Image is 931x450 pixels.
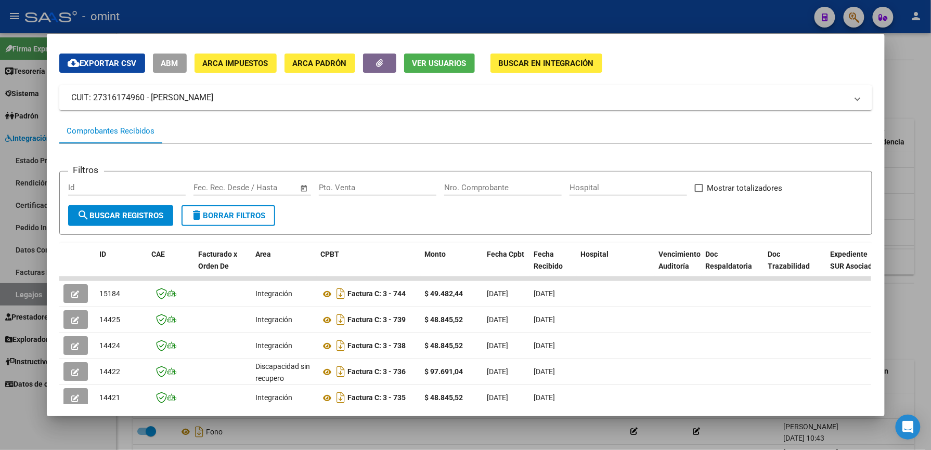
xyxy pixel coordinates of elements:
[72,91,847,104] mat-panel-title: CUIT: 27316174960 - [PERSON_NAME]
[487,315,509,324] span: [DATE]
[256,250,271,258] span: Area
[348,368,406,376] strong: Factura C: 3 - 736
[195,54,277,73] button: ARCA Impuestos
[487,341,509,350] span: [DATE]
[707,182,783,194] span: Mostrar totalizadores
[152,250,165,258] span: CAE
[702,243,764,289] datatable-header-cell: Doc Respaldatoria
[256,315,293,324] span: Integración
[334,337,348,354] i: Descargar documento
[321,250,340,258] span: CPBT
[334,363,348,380] i: Descargar documento
[100,341,121,350] span: 14424
[425,315,463,324] strong: $ 48.845,52
[256,289,293,298] span: Integración
[77,211,164,220] span: Buscar Registros
[100,393,121,402] span: 14421
[193,183,227,192] input: Start date
[96,243,148,289] datatable-header-cell: ID
[348,316,406,324] strong: Factura C: 3 - 739
[425,367,463,376] strong: $ 97.691,04
[534,289,555,298] span: [DATE]
[182,205,275,226] button: Borrar Filtros
[195,243,252,289] datatable-header-cell: Facturado x Orden De
[256,341,293,350] span: Integración
[768,250,810,270] span: Doc Trazabilidad
[68,59,137,68] span: Exportar CSV
[348,342,406,350] strong: Factura C: 3 - 738
[487,250,525,258] span: Fecha Cpbt
[334,311,348,328] i: Descargar documento
[534,315,555,324] span: [DATE]
[534,393,555,402] span: [DATE]
[191,209,203,221] mat-icon: delete
[100,250,107,258] span: ID
[421,243,483,289] datatable-header-cell: Monto
[317,243,421,289] datatable-header-cell: CPBT
[256,362,311,382] span: Discapacidad sin recupero
[334,285,348,302] i: Descargar documento
[483,243,530,289] datatable-header-cell: Fecha Cpbt
[203,59,268,68] span: ARCA Impuestos
[831,250,877,270] span: Expediente SUR Asociado
[404,54,475,73] button: Ver Usuarios
[581,250,609,258] span: Hospital
[896,415,921,440] div: Open Intercom Messenger
[534,341,555,350] span: [DATE]
[534,367,555,376] span: [DATE]
[764,243,826,289] datatable-header-cell: Doc Trazabilidad
[425,289,463,298] strong: $ 49.482,44
[659,250,701,270] span: Vencimiento Auditoría
[153,54,187,73] button: ABM
[412,59,467,68] span: Ver Usuarios
[425,250,446,258] span: Monto
[252,243,317,289] datatable-header-cell: Area
[499,59,594,68] span: Buscar en Integración
[706,250,753,270] span: Doc Respaldatoria
[534,250,563,270] span: Fecha Recibido
[237,183,287,192] input: End date
[487,393,509,402] span: [DATE]
[293,59,347,68] span: ARCA Padrón
[59,85,872,110] mat-expansion-panel-header: CUIT: 27316174960 - [PERSON_NAME]
[298,182,310,194] button: Open calendar
[530,243,577,289] datatable-header-cell: Fecha Recibido
[490,54,602,73] button: Buscar en Integración
[100,289,121,298] span: 15184
[68,163,104,177] h3: Filtros
[425,393,463,402] strong: $ 48.845,52
[191,211,266,220] span: Borrar Filtros
[77,209,90,221] mat-icon: search
[334,389,348,406] i: Descargar documento
[148,243,195,289] datatable-header-cell: CAE
[68,205,173,226] button: Buscar Registros
[100,367,121,376] span: 14422
[348,290,406,298] strong: Factura C: 3 - 744
[59,54,145,73] button: Exportar CSV
[161,59,178,68] span: ABM
[487,289,509,298] span: [DATE]
[655,243,702,289] datatable-header-cell: Vencimiento Auditoría
[577,243,655,289] datatable-header-cell: Hospital
[425,341,463,350] strong: $ 48.845,52
[100,315,121,324] span: 14425
[256,393,293,402] span: Integración
[199,250,238,270] span: Facturado x Orden De
[67,125,155,137] div: Comprobantes Recibidos
[348,394,406,402] strong: Factura C: 3 - 735
[68,57,80,69] mat-icon: cloud_download
[826,243,884,289] datatable-header-cell: Expediente SUR Asociado
[285,54,355,73] button: ARCA Padrón
[487,367,509,376] span: [DATE]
